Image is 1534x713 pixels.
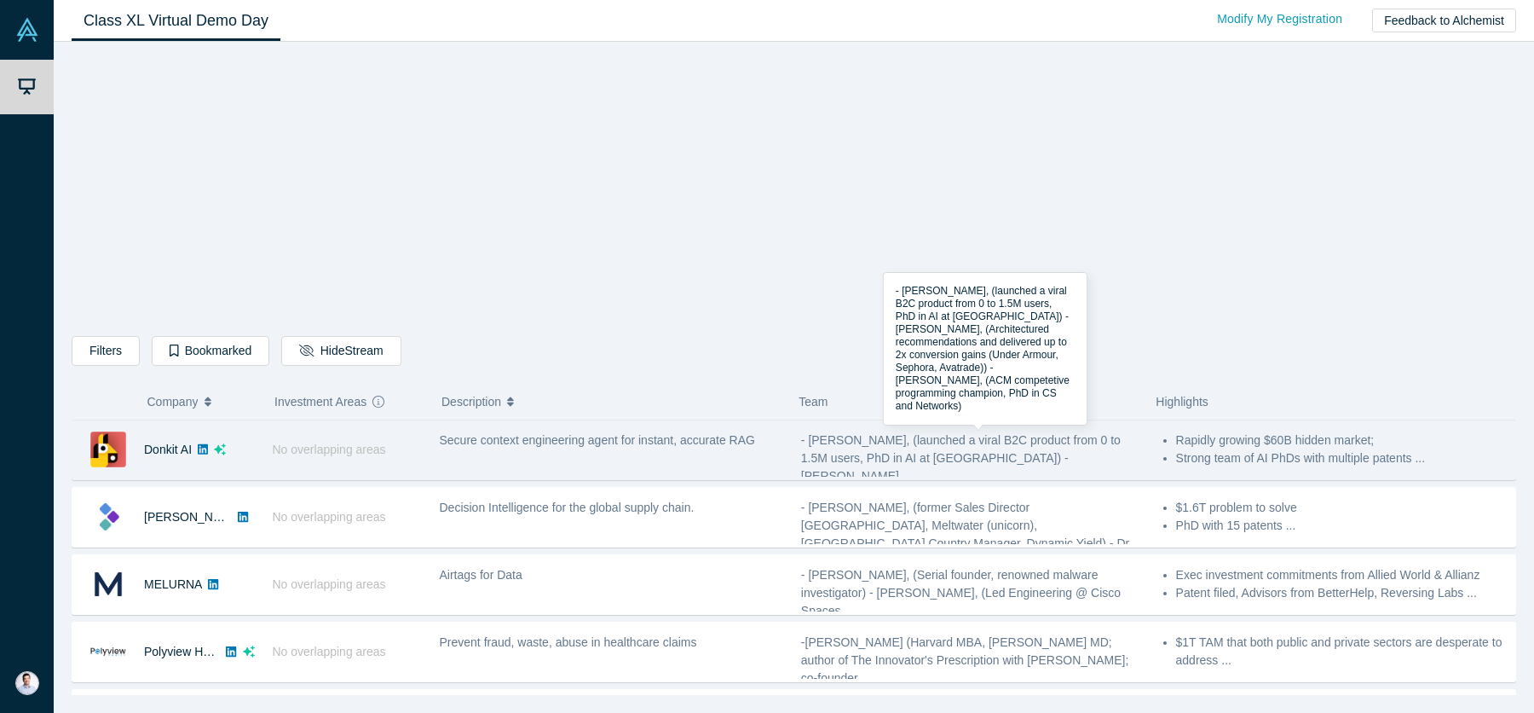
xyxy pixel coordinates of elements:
li: Patent filed, Advisors from BetterHelp, Reversing Labs ... [1176,584,1507,602]
span: Description [441,384,501,420]
a: Donkit AI [144,443,192,456]
img: Kimaru AI's Logo [90,499,126,535]
li: Rapidly growing $60B hidden market; [1176,432,1507,449]
button: HideStream [281,336,401,366]
button: Bookmarked [152,336,269,366]
a: MELURNA [144,577,202,591]
img: Alchemist Vault Logo [15,18,39,42]
li: PhD with 15 patents ... [1176,517,1507,535]
span: Secure context engineering agent for instant, accurate RAG [440,433,755,447]
svg: dsa ai sparkles [214,443,226,455]
img: Donkit AI's Logo [90,432,126,467]
span: Company [147,384,199,420]
span: Airtags for Data [440,568,522,582]
span: Prevent fraud, waste, abuse in healthcare claims [440,635,697,649]
span: No overlapping areas [273,443,386,456]
span: - [PERSON_NAME], (Serial founder, renowned malware investigator) - [PERSON_NAME], (Led Engineerin... [801,568,1121,617]
button: Company [147,384,257,420]
img: Polyview Health's Logo [90,634,126,670]
iframe: Alchemist Class XL Demo Day: Vault [557,55,1032,323]
svg: dsa ai sparkles [243,646,255,658]
li: Strong team of AI PhDs with multiple patents ... [1176,449,1507,467]
img: MELURNA's Logo [90,566,126,602]
span: Investment Areas [274,384,366,420]
button: Description [441,384,781,420]
span: Decision Intelligence for the global supply chain. [440,501,695,514]
li: $1T TAM that both public and private sectors are desperate to address ... [1176,634,1507,670]
span: No overlapping areas [273,577,386,591]
span: Team [799,395,828,409]
span: No overlapping areas [273,510,386,524]
button: Filters [72,336,140,366]
a: Class XL Virtual Demo Day [72,1,280,41]
img: Karol Lasota's Account [15,671,39,695]
a: Modify My Registration [1199,4,1360,34]
span: No overlapping areas [273,645,386,658]
a: Polyview Health [144,645,229,658]
li: $1.6T problem to solve [1176,499,1507,517]
span: - [PERSON_NAME], (launched a viral B2C product from 0 to 1.5M users, PhD in AI at [GEOGRAPHIC_DAT... [801,433,1121,483]
span: -[PERSON_NAME] (Harvard MBA, [PERSON_NAME] MD; author of The Innovator's Prescription with [PERSO... [801,635,1128,685]
span: Highlights [1156,395,1208,409]
button: Feedback to Alchemist [1372,9,1516,32]
li: Exec investment commitments from Allied World & Allianz [1176,566,1507,584]
a: [PERSON_NAME] [144,510,242,524]
span: - [PERSON_NAME], (former Sales Director [GEOGRAPHIC_DATA], Meltwater (unicorn), [GEOGRAPHIC_DATA]... [801,501,1133,568]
